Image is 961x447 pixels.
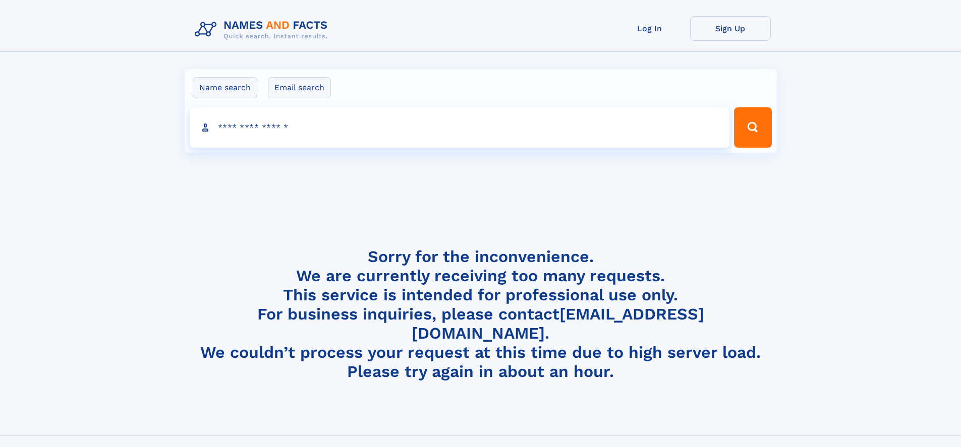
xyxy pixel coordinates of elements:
[734,107,771,148] button: Search Button
[191,16,336,43] img: Logo Names and Facts
[190,107,730,148] input: search input
[412,304,704,343] a: [EMAIL_ADDRESS][DOMAIN_NAME]
[609,16,690,41] a: Log In
[191,247,771,381] h4: Sorry for the inconvenience. We are currently receiving too many requests. This service is intend...
[193,77,257,98] label: Name search
[268,77,331,98] label: Email search
[690,16,771,41] a: Sign Up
